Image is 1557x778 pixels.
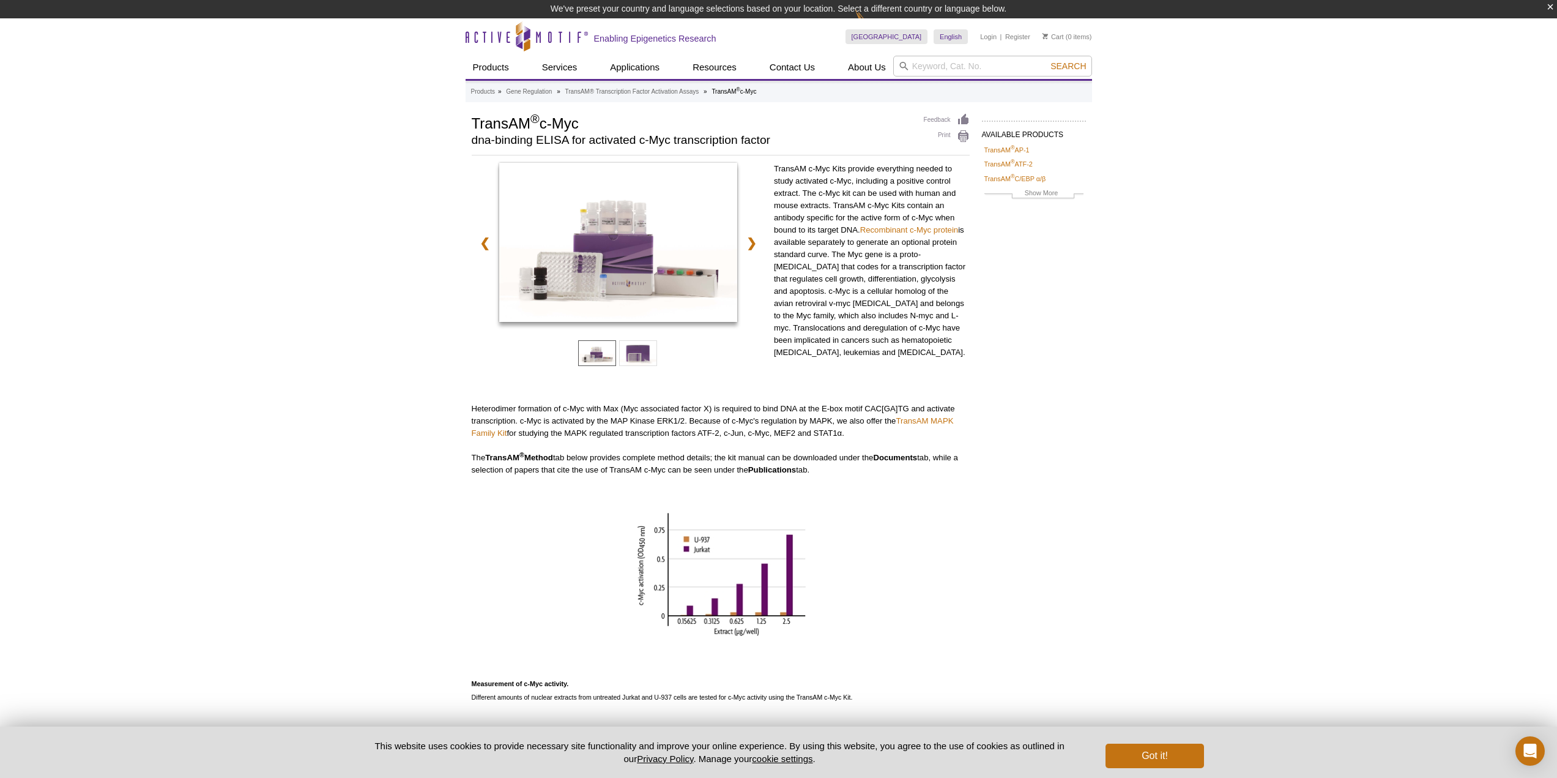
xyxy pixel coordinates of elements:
[873,453,917,462] strong: Documents
[1011,159,1015,165] sup: ®
[472,229,498,257] a: ❮
[893,56,1092,77] input: Keyword, Cat. No.
[472,135,912,146] h2: dna-binding ELISA for activated c-Myc transcription factor
[1000,29,1002,44] li: |
[1106,744,1203,768] button: Got it!
[738,229,765,257] a: ❯
[1011,173,1015,179] sup: ®
[472,403,970,439] p: Heterodimer formation of c-Myc with Max (Myc associated factor X) is required to bind DNA at the ...
[980,32,997,41] a: Login
[762,56,822,79] a: Contact Us
[748,465,796,474] strong: Publications
[855,9,888,38] img: Change Here
[565,86,699,97] a: TransAM® Transcription Factor Activation Assays
[984,159,1033,170] a: TransAM®ATF-2
[472,452,970,476] p: The tab below provides complete method details; the kit manual can be downloaded under the tab, w...
[499,163,737,322] img: TransAM c-Myc Kit
[841,56,893,79] a: About Us
[1011,144,1015,151] sup: ®
[471,86,495,97] a: Products
[924,113,970,127] a: Feedback
[472,694,853,701] span: Different amounts of nuclear extracts from untreated Jurkat and U-937 cells are tested for c-Myc ...
[1042,29,1092,44] li: (0 items)
[845,29,928,44] a: [GEOGRAPHIC_DATA]
[704,88,707,95] li: »
[472,113,912,132] h1: TransAM c-Myc
[934,29,968,44] a: English
[535,56,585,79] a: Services
[1515,736,1545,766] div: Open Intercom Messenger
[472,676,970,691] h3: Measurement of c-Myc activity.
[506,86,552,97] a: Gene Regulation
[519,451,524,458] sup: ®
[637,754,693,764] a: Privacy Policy
[1005,32,1030,41] a: Register
[354,739,1086,765] p: This website uses cookies to provide necessary site functionality and improve your online experie...
[1047,61,1090,72] button: Search
[1042,33,1048,39] img: Your Cart
[984,187,1083,201] a: Show More
[466,56,516,79] a: Products
[499,163,737,326] a: TransAM c-Myc Kit
[636,513,806,636] img: Measurement of c-Myc activity
[485,453,553,462] strong: TransAM Method
[984,144,1030,155] a: TransAM®AP-1
[1050,61,1086,71] span: Search
[984,173,1046,184] a: TransAM®C/EBP α/β
[472,416,954,438] a: TransAM MAPK Family Kit
[752,754,812,764] button: cookie settings
[594,33,716,44] h2: Enabling Epigenetics Research
[685,56,744,79] a: Resources
[498,88,502,95] li: »
[924,130,970,143] a: Print
[982,121,1086,143] h2: AVAILABLE PRODUCTS
[737,86,740,92] sup: ®
[603,56,667,79] a: Applications
[530,112,540,125] sup: ®
[557,88,560,95] li: »
[1042,32,1064,41] a: Cart
[712,88,756,95] li: TransAM c-Myc
[774,163,970,359] p: TransAM c-Myc Kits provide everything needed to study activated c-Myc, including a positive contr...
[860,225,959,234] a: Recombinant c-Myc protein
